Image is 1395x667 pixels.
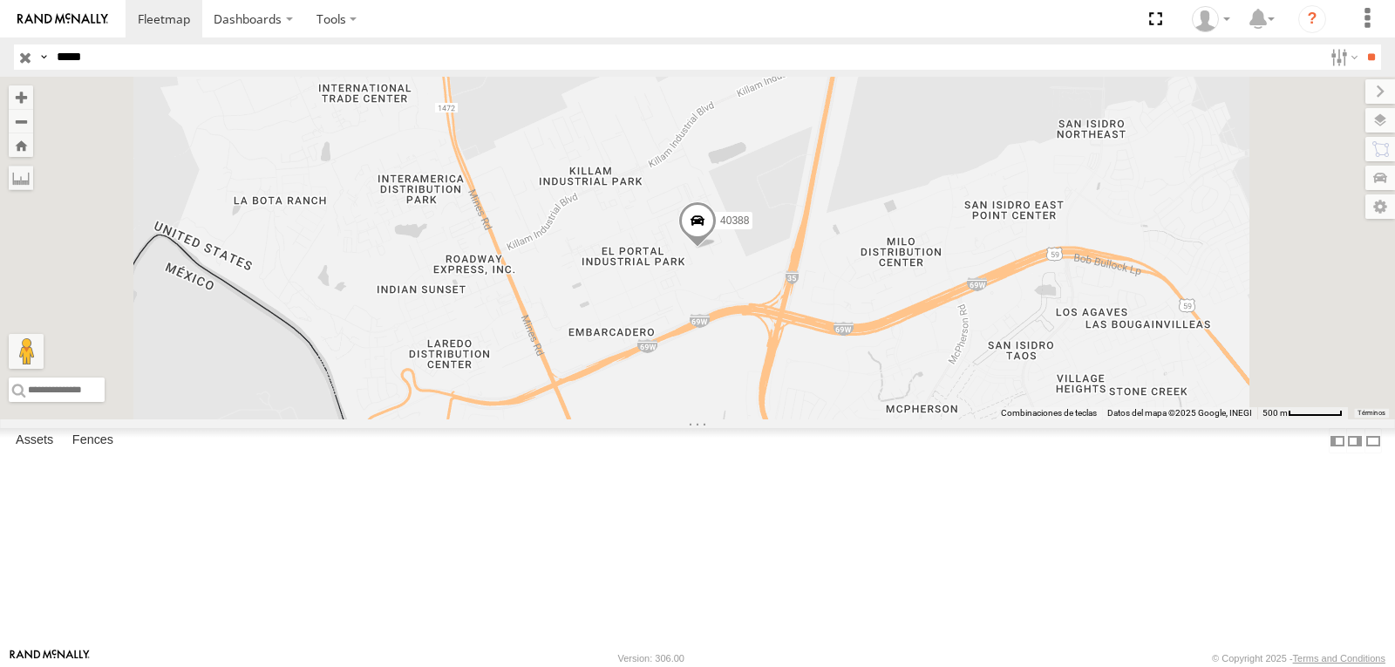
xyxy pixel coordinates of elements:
[1365,194,1395,219] label: Map Settings
[9,334,44,369] button: Arrastra al hombrecito al mapa para abrir Street View
[720,214,749,226] span: 40388
[618,653,684,664] div: Version: 306.00
[1329,428,1346,453] label: Dock Summary Table to the Left
[9,85,33,109] button: Zoom in
[1346,428,1364,453] label: Dock Summary Table to the Right
[1257,407,1348,419] button: Escala del mapa: 500 m por 59 píxeles
[1358,410,1385,417] a: Términos (se abre en una nueva pestaña)
[9,166,33,190] label: Measure
[37,44,51,70] label: Search Query
[1324,44,1361,70] label: Search Filter Options
[1212,653,1385,664] div: © Copyright 2025 -
[9,133,33,157] button: Zoom Home
[9,109,33,133] button: Zoom out
[1262,408,1288,418] span: 500 m
[1107,408,1252,418] span: Datos del mapa ©2025 Google, INEGI
[10,650,90,667] a: Visit our Website
[1364,428,1382,453] label: Hide Summary Table
[64,429,122,453] label: Fences
[1293,653,1385,664] a: Terms and Conditions
[7,429,62,453] label: Assets
[1298,5,1326,33] i: ?
[1186,6,1236,32] div: Miguel Cantu
[1001,407,1097,419] button: Combinaciones de teclas
[17,13,108,25] img: rand-logo.svg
